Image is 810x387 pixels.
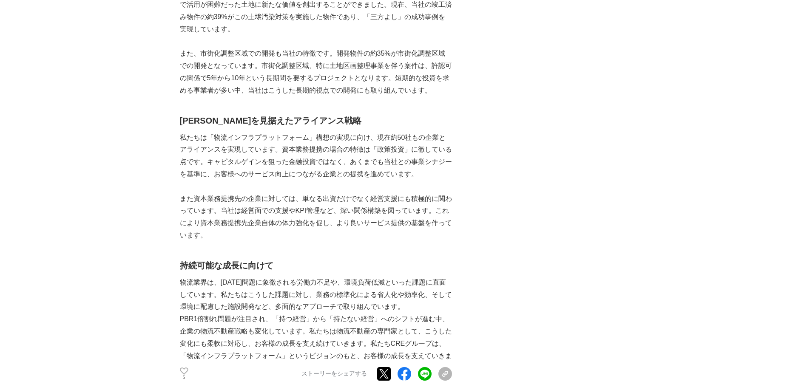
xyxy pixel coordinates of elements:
[180,376,188,380] p: 5
[301,370,367,378] p: ストーリーをシェアする
[180,132,452,181] p: 私たちは「物流インフラプラットフォーム」構想の実現に向け、現在約50社もの企業とアライアンスを実現しています。資本業務提携の場合の特徴は「政策投資」に徹している点です。キャピタルゲインを狙った金...
[180,193,452,242] p: また資本業務提携先の企業に対しては、単なる出資だけでなく経営支援にも積極的に関わっています。当社は経営面での支援やKPI管理など、深い関係構築を図っています。これにより資本業務提携先企業自体の体...
[180,48,452,96] p: また、市街化調整区域での開発も当社の特徴です。開発物件の約35%が市街化調整区域での開発となっています。市街化調整区域、特に土地区画整理事業を伴う案件は、許認可の関係で5年から10年という長期間...
[180,114,452,127] h2: [PERSON_NAME]を見据えたアライアンス戦略
[180,313,452,374] p: PBR1倍割れ問題が注目され、「持つ経営」から「持たない経営」へのシフトが進む中、企業の物流不動産戦略も変化しています。私たちは物流不動産の専門家として、こうした変化にも柔軟に対応し、お客様の成...
[180,259,452,272] h2: 持続可能な成長に向けて
[180,277,452,313] p: 物流業界は、[DATE]問題に象徴される労働力不足や、環境負荷低減といった課題に直面しています。私たちはこうした課題に対し、業務の標準化による省人化や効率化、そして環境に配慮した施設開発など、多...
